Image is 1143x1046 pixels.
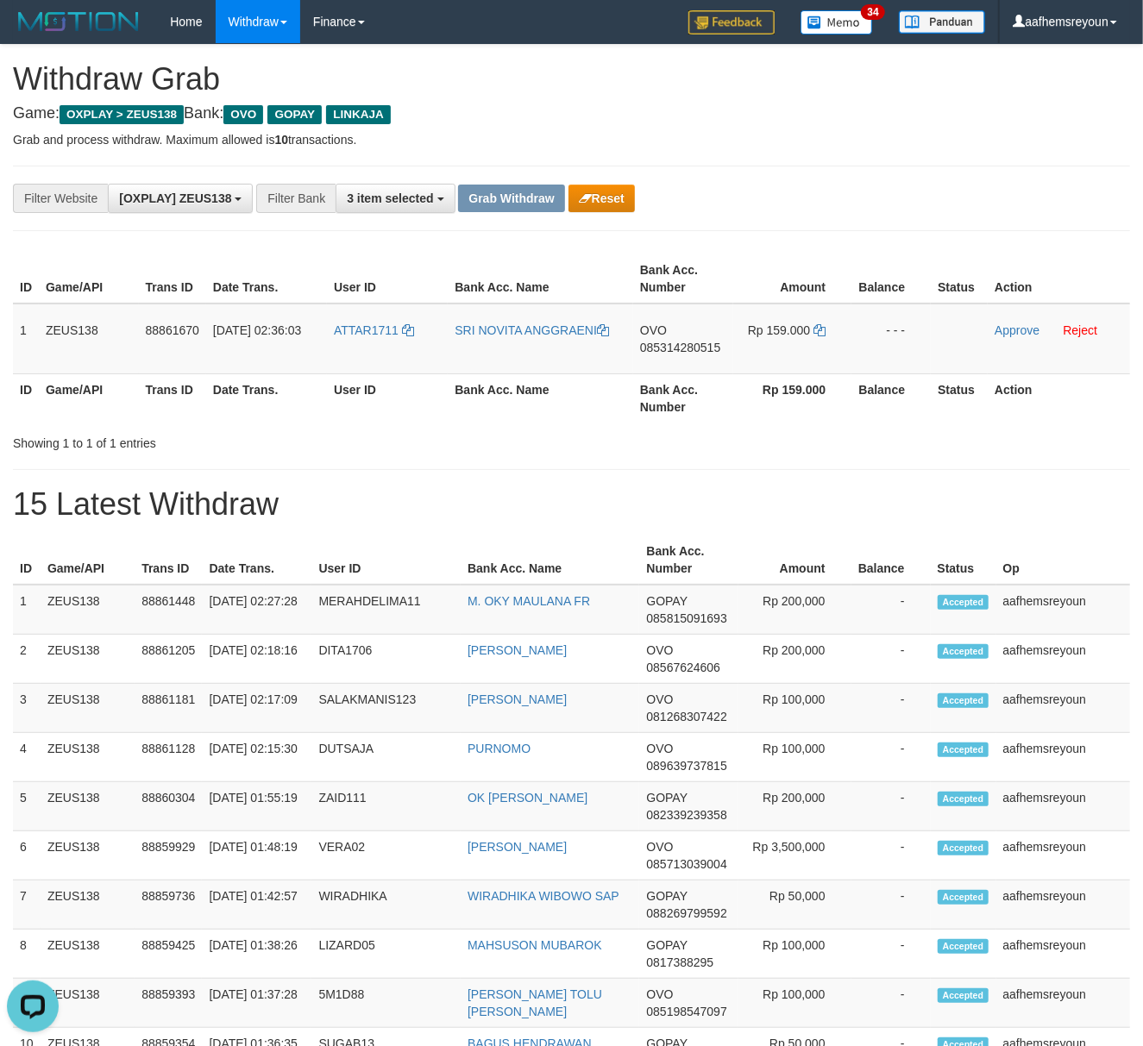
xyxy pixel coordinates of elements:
[39,304,139,374] td: ZEUS138
[813,323,826,337] a: Copy 159000 to clipboard
[996,930,1130,979] td: aafhemsreyoun
[646,938,687,952] span: GOPAY
[334,323,414,337] a: ATTAR1711
[938,644,989,659] span: Accepted
[135,979,202,1028] td: 88859393
[41,831,135,880] td: ZEUS138
[13,733,41,782] td: 4
[938,792,989,806] span: Accepted
[13,782,41,831] td: 5
[646,759,726,773] span: Copy 089639737815 to clipboard
[135,831,202,880] td: 88859929
[202,880,311,930] td: [DATE] 01:42:57
[748,323,810,337] span: Rp 159.000
[327,373,448,423] th: User ID
[468,643,567,657] a: [PERSON_NAME]
[738,979,851,1028] td: Rp 100,000
[336,184,455,213] button: 3 item selected
[202,979,311,1028] td: [DATE] 01:37:28
[311,782,461,831] td: ZAID111
[135,585,202,635] td: 88861448
[13,373,39,423] th: ID
[311,979,461,1028] td: 5M1D88
[938,890,989,905] span: Accepted
[996,831,1130,880] td: aafhemsreyoun
[327,254,448,304] th: User ID
[738,536,851,585] th: Amount
[311,536,461,585] th: User ID
[135,684,202,733] td: 88861181
[851,733,931,782] td: -
[996,733,1130,782] td: aafhemsreyoun
[646,594,687,608] span: GOPAY
[851,585,931,635] td: -
[996,536,1130,585] th: Op
[458,185,564,212] button: Grab Withdraw
[633,373,733,423] th: Bank Acc. Number
[223,105,263,124] span: OVO
[41,536,135,585] th: Game/API
[996,635,1130,684] td: aafhemsreyoun
[274,133,288,147] strong: 10
[326,105,391,124] span: LINKAJA
[13,880,41,930] td: 7
[996,585,1130,635] td: aafhemsreyoun
[135,880,202,930] td: 88859736
[119,191,231,205] span: [OXPLAY] ZEUS138
[60,105,184,124] span: OXPLAY > ZEUS138
[135,782,202,831] td: 88860304
[202,585,311,635] td: [DATE] 02:27:28
[311,930,461,979] td: LIZARD05
[733,254,851,304] th: Amount
[646,611,726,625] span: Copy 085815091693 to clipboard
[733,373,851,423] th: Rp 159.000
[646,906,726,920] span: Copy 088269799592 to clipboard
[267,105,322,124] span: GOPAY
[311,831,461,880] td: VERA02
[640,341,720,354] span: Copy 085314280515 to clipboard
[931,254,988,304] th: Status
[7,7,59,59] button: Open LiveChat chat widget
[13,487,1130,522] h1: 15 Latest Withdraw
[738,635,851,684] td: Rp 200,000
[206,373,327,423] th: Date Trans.
[202,782,311,831] td: [DATE] 01:55:19
[851,373,931,423] th: Balance
[646,643,673,657] span: OVO
[646,791,687,805] span: GOPAY
[851,635,931,684] td: -
[311,684,461,733] td: SALAKMANIS123
[311,880,461,930] td: WIRADHIKA
[996,979,1130,1028] td: aafhemsreyoun
[202,536,311,585] th: Date Trans.
[738,782,851,831] td: Rp 200,000
[938,988,989,1003] span: Accepted
[996,684,1130,733] td: aafhemsreyoun
[468,791,587,805] a: OK [PERSON_NAME]
[213,323,301,337] span: [DATE] 02:36:03
[13,930,41,979] td: 8
[801,10,873,34] img: Button%20Memo.svg
[738,880,851,930] td: Rp 50,000
[41,585,135,635] td: ZEUS138
[135,733,202,782] td: 88861128
[13,184,108,213] div: Filter Website
[468,692,567,706] a: [PERSON_NAME]
[738,831,851,880] td: Rp 3,500,000
[13,105,1130,122] h4: Game: Bank:
[1064,323,1098,337] a: Reject
[41,635,135,684] td: ZEUS138
[468,987,602,1018] a: [PERSON_NAME] TOLU [PERSON_NAME]
[938,595,989,610] span: Accepted
[202,733,311,782] td: [DATE] 02:15:30
[108,184,253,213] button: [OXPLAY] ZEUS138
[13,428,463,452] div: Showing 1 to 1 of 1 entries
[448,254,633,304] th: Bank Acc. Name
[995,323,1039,337] a: Approve
[135,930,202,979] td: 88859425
[468,938,602,952] a: MAHSUSON MUBAROK
[646,692,673,706] span: OVO
[738,585,851,635] td: Rp 200,000
[851,304,931,374] td: - - -
[851,880,931,930] td: -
